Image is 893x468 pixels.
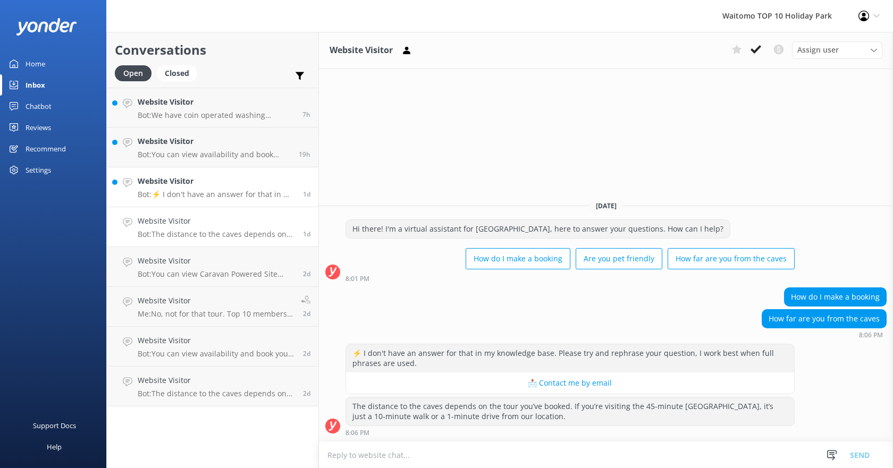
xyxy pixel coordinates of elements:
[303,229,310,239] span: Oct 10 2025 08:06pm (UTC +13:00) Pacific/Auckland
[299,150,310,159] span: Oct 11 2025 08:35pm (UTC +13:00) Pacific/Auckland
[762,310,886,328] div: How far are you from the caves
[107,287,318,327] a: Website VisitorMe:No, not for that tour. Top 10 members get discounts at the BlackWater Rafting C...
[107,127,318,167] a: Website VisitorBot:You can view availability and book your Top 10 Holiday stay on our website at ...
[115,40,310,60] h2: Conversations
[138,150,291,159] p: Bot: You can view availability and book your Top 10 Holiday stay on our website at [URL][DOMAIN_N...
[302,110,310,119] span: Oct 12 2025 08:43am (UTC +13:00) Pacific/Auckland
[157,67,203,79] a: Closed
[576,248,662,269] button: Are you pet friendly
[107,167,318,207] a: Website VisitorBot:⚡ I don't have an answer for that in my knowledge base. Please try and rephras...
[785,288,886,306] div: How do I make a booking
[346,220,730,238] div: Hi there! I'm a virtual assistant for [GEOGRAPHIC_DATA], here to answer your questions. How can I...
[26,96,52,117] div: Chatbot
[797,44,839,56] span: Assign user
[138,255,295,267] h4: Website Visitor
[26,117,51,138] div: Reviews
[26,74,45,96] div: Inbox
[26,138,66,159] div: Recommend
[138,190,295,199] p: Bot: ⚡ I don't have an answer for that in my knowledge base. Please try and rephrase your questio...
[138,215,295,227] h4: Website Visitor
[138,335,295,346] h4: Website Visitor
[346,397,794,426] div: The distance to the caves depends on the tour you’ve booked. If you’re visiting the 45-minute [GE...
[762,331,887,338] div: Oct 10 2025 08:06pm (UTC +13:00) Pacific/Auckland
[157,65,197,81] div: Closed
[107,367,318,406] a: Website VisitorBot:The distance to the caves depends on the tour you’ve booked. If you’re visitin...
[859,332,883,338] strong: 8:06 PM
[346,372,794,394] button: 📩 Contact me by email
[16,18,77,36] img: yonder-white-logo.png
[107,207,318,247] a: Website VisitorBot:The distance to the caves depends on the tour you’ve booked. If you’re visitin...
[138,229,295,239] p: Bot: The distance to the caves depends on the tour you’ve booked. If you’re visiting the 45-minut...
[303,269,310,278] span: Oct 10 2025 02:50pm (UTC +13:00) Pacific/Auckland
[346,344,794,372] div: ⚡ I don't have an answer for that in my knowledge base. Please try and rephrase your question, I ...
[792,41,882,58] div: Assign User
[138,375,295,386] h4: Website Visitor
[138,135,291,147] h4: Website Visitor
[138,295,293,307] h4: Website Visitor
[33,415,76,436] div: Support Docs
[303,309,310,318] span: Oct 10 2025 09:29am (UTC +13:00) Pacific/Auckland
[115,65,151,81] div: Open
[466,248,570,269] button: How do I make a booking
[303,389,310,398] span: Oct 09 2025 06:34pm (UTC +13:00) Pacific/Auckland
[668,248,795,269] button: How far are you from the caves
[138,110,294,120] p: Bot: We have coin operated washing machines and dryers for guest use. Laundry is $4 per wash and ...
[346,276,369,282] strong: 8:01 PM
[138,269,295,279] p: Bot: You can view Caravan Powered Site pricing and availability online at [URL][DOMAIN_NAME].
[115,67,157,79] a: Open
[346,430,369,436] strong: 8:06 PM
[138,349,295,359] p: Bot: You can view availability and book your Top 10 Holiday stay on our website at [URL][DOMAIN_N...
[138,309,293,319] p: Me: No, not for that tour. Top 10 members get discounts at the BlackWater Rafting Co, The Waitomo...
[589,201,623,210] span: [DATE]
[107,88,318,127] a: Website VisitorBot:We have coin operated washing machines and dryers for guest use. Laundry is $4...
[303,349,310,358] span: Oct 09 2025 08:57pm (UTC +13:00) Pacific/Auckland
[26,53,45,74] div: Home
[138,175,295,187] h4: Website Visitor
[47,436,62,457] div: Help
[346,275,795,282] div: Oct 10 2025 08:01pm (UTC +13:00) Pacific/Auckland
[107,327,318,367] a: Website VisitorBot:You can view availability and book your Top 10 Holiday stay on our website at ...
[138,389,295,398] p: Bot: The distance to the caves depends on the tour you’ve booked. If you’re visiting the 45-minut...
[330,44,393,57] h3: Website Visitor
[26,159,51,181] div: Settings
[346,429,795,436] div: Oct 10 2025 08:06pm (UTC +13:00) Pacific/Auckland
[303,190,310,199] span: Oct 11 2025 09:35am (UTC +13:00) Pacific/Auckland
[138,96,294,108] h4: Website Visitor
[107,247,318,287] a: Website VisitorBot:You can view Caravan Powered Site pricing and availability online at [URL][DOM...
